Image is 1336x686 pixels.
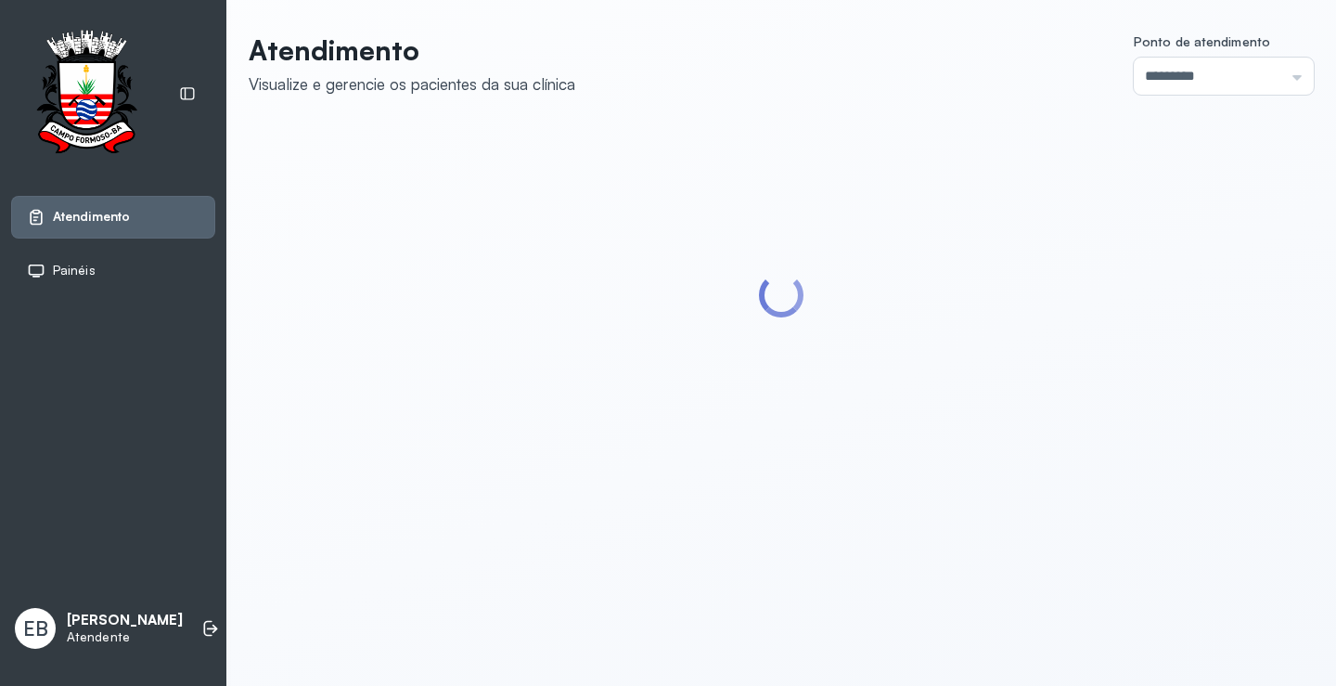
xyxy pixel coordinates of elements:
p: Atendimento [249,33,575,67]
span: Painéis [53,263,96,278]
span: Atendimento [53,209,130,225]
img: Logotipo do estabelecimento [19,30,153,159]
div: Visualize e gerencie os pacientes da sua clínica [249,74,575,94]
p: Atendente [67,629,183,645]
a: Atendimento [27,208,199,227]
p: [PERSON_NAME] [67,612,183,629]
span: Ponto de atendimento [1134,33,1270,49]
